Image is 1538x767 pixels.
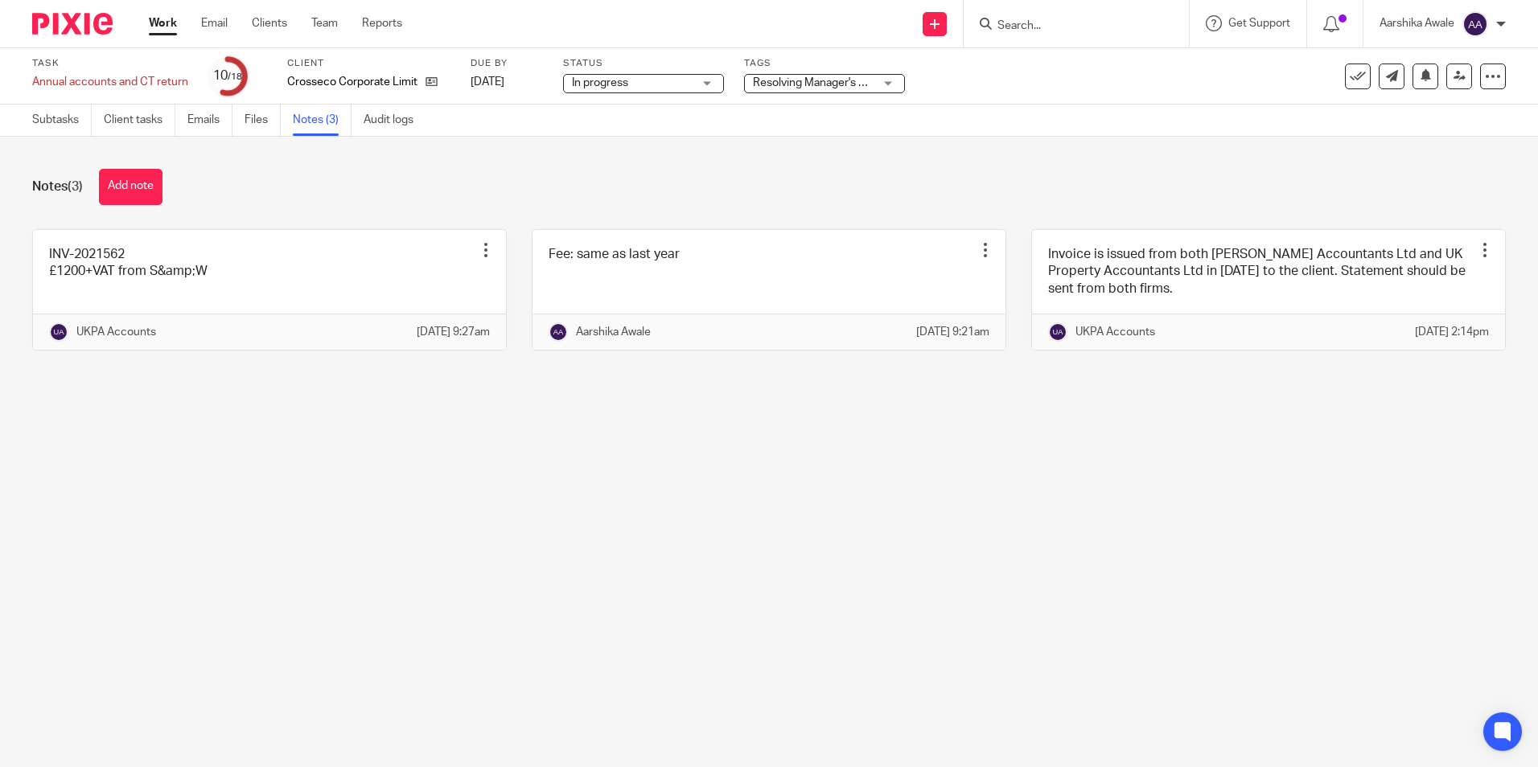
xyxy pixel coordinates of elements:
label: Tags [744,57,905,70]
h1: Notes [32,178,83,195]
span: In progress [572,77,628,88]
a: Work [149,15,177,31]
span: Get Support [1228,18,1290,29]
img: svg%3E [49,322,68,342]
a: Audit logs [364,105,426,136]
p: [DATE] 9:21am [916,324,989,340]
a: Emails [187,105,232,136]
label: Status [563,57,724,70]
a: Files [245,105,281,136]
a: Notes (3) [293,105,352,136]
div: 10 [213,67,242,85]
span: [DATE] [471,76,504,88]
a: Clients [252,15,287,31]
img: svg%3E [1048,322,1067,342]
img: svg%3E [549,322,568,342]
div: Annual accounts and CT return [32,74,188,90]
small: /18 [228,72,242,81]
a: Email [201,15,228,31]
input: Search [996,19,1141,34]
a: Team [311,15,338,31]
img: Pixie [32,13,113,35]
p: [DATE] 2:14pm [1415,324,1489,340]
p: [DATE] 9:27am [417,324,490,340]
label: Due by [471,57,543,70]
p: Aarshika Awale [1380,15,1454,31]
p: UKPA Accounts [76,324,156,340]
a: Client tasks [104,105,175,136]
a: Subtasks [32,105,92,136]
p: UKPA Accounts [1075,324,1155,340]
p: Crosseco Corporate Limited [287,74,417,90]
label: Task [32,57,188,70]
span: Resolving Manager's Review Points [753,77,929,88]
span: (3) [68,180,83,193]
a: Reports [362,15,402,31]
img: svg%3E [1462,11,1488,37]
label: Client [287,57,450,70]
button: Add note [99,169,162,205]
p: Aarshika Awale [576,324,651,340]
